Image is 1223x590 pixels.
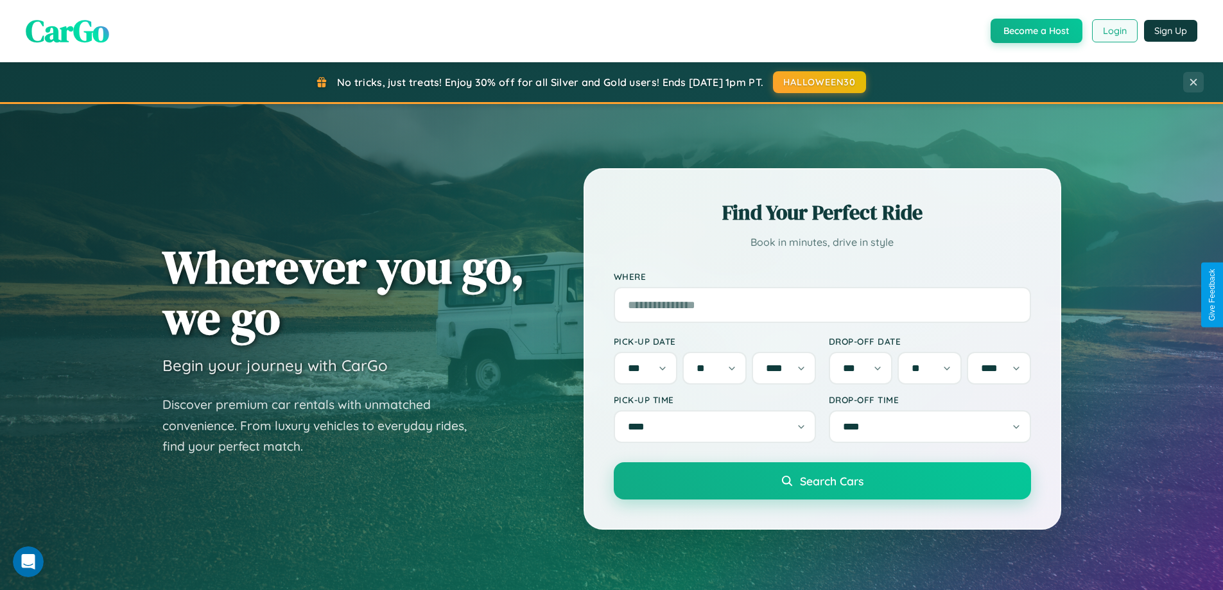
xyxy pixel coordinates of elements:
[337,76,763,89] span: No tricks, just treats! Enjoy 30% off for all Silver and Gold users! Ends [DATE] 1pm PT.
[614,271,1031,282] label: Where
[773,71,866,93] button: HALLOWEEN30
[26,10,109,52] span: CarGo
[1208,269,1217,321] div: Give Feedback
[829,394,1031,405] label: Drop-off Time
[162,356,388,375] h3: Begin your journey with CarGo
[614,336,816,347] label: Pick-up Date
[991,19,1082,43] button: Become a Host
[1144,20,1197,42] button: Sign Up
[614,198,1031,227] h2: Find Your Perfect Ride
[614,394,816,405] label: Pick-up Time
[800,474,863,488] span: Search Cars
[614,462,1031,499] button: Search Cars
[162,394,483,457] p: Discover premium car rentals with unmatched convenience. From luxury vehicles to everyday rides, ...
[829,336,1031,347] label: Drop-off Date
[13,546,44,577] iframe: Intercom live chat
[162,241,525,343] h1: Wherever you go, we go
[614,233,1031,252] p: Book in minutes, drive in style
[1092,19,1138,42] button: Login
